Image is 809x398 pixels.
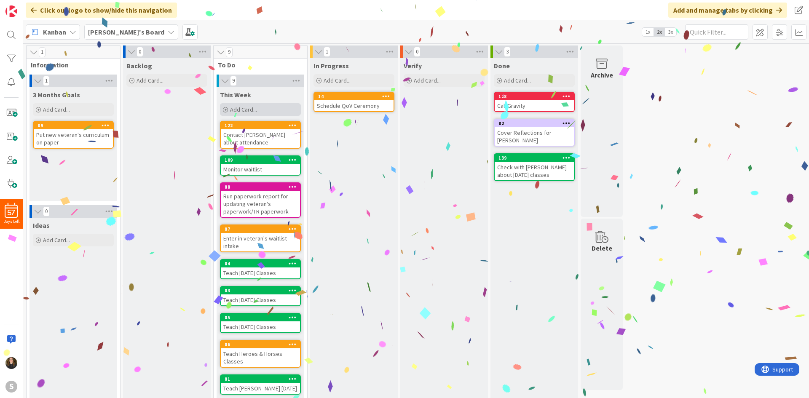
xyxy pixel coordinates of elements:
[504,47,511,57] span: 3
[642,28,654,36] span: 1x
[221,156,300,175] div: 109Monitor waitlist
[230,106,257,113] span: Add Card...
[495,154,574,162] div: 139
[221,122,300,148] div: 122Contact [PERSON_NAME] about attendance
[221,341,300,367] div: 86Teach Heroes & Horses Classes
[221,156,300,164] div: 109
[404,61,422,70] span: Verify
[665,28,676,36] span: 3x
[225,376,300,382] div: 81
[221,267,300,278] div: Teach [DATE] Classes
[225,184,300,190] div: 88
[495,93,574,100] div: 128
[5,357,17,369] img: KP
[33,221,50,230] span: Ideas
[43,206,50,216] span: 0
[668,3,787,18] div: Add and manage tabs by clicking
[495,154,574,180] div: 139Check with [PERSON_NAME] about [DATE] classes
[221,225,300,251] div: 87Enter in veteran's waitlist intake
[34,122,113,129] div: 89
[498,93,574,99] div: 128
[34,129,113,148] div: Put new veteran's curriculum on paper
[218,61,297,69] span: To Do
[225,288,300,294] div: 83
[221,122,300,129] div: 122
[504,77,531,84] span: Add Card...
[494,61,510,70] span: Done
[230,76,237,86] span: 9
[5,381,17,393] div: S
[498,155,574,161] div: 139
[137,77,163,84] span: Add Card...
[225,226,300,232] div: 87
[221,287,300,305] div: 83Teach [DATE] Classes
[221,314,300,332] div: 85Teach [DATE] Classes
[225,315,300,321] div: 85
[137,47,143,57] span: 0
[591,70,613,80] div: Archive
[495,93,574,111] div: 128Call Gravity
[43,76,50,86] span: 1
[126,61,152,70] span: Backlog
[221,348,300,367] div: Teach Heroes & Horses Classes
[39,47,46,57] span: 1
[221,260,300,267] div: 84
[18,1,38,11] span: Support
[495,127,574,146] div: Cover Reflections for [PERSON_NAME]
[592,243,612,253] div: Delete
[314,100,394,111] div: Schedule QoV Ceremony
[318,93,394,99] div: 14
[5,5,17,17] img: Visit kanbanzone.com
[43,27,66,37] span: Kanban
[314,93,394,111] div: 14Schedule QoV Ceremony
[31,61,110,69] span: Information
[221,233,300,251] div: Enter in veteran's waitlist intake
[221,314,300,321] div: 85
[221,287,300,294] div: 83
[221,183,300,217] div: 88Run paperwork report for updating veteran's paperwork/TR paperwork
[43,236,70,244] span: Add Card...
[654,28,665,36] span: 2x
[685,24,748,40] input: Quick Filter...
[221,225,300,233] div: 87
[324,47,330,57] span: 1
[33,91,80,99] span: 3 Months Goals
[221,183,300,191] div: 88
[221,321,300,332] div: Teach [DATE] Classes
[225,342,300,347] div: 86
[221,375,300,383] div: 81
[498,120,574,126] div: 82
[88,28,164,36] b: [PERSON_NAME]'s Board
[414,47,421,57] span: 0
[34,122,113,148] div: 89Put new veteran's curriculum on paper
[26,3,177,18] div: Click our logo to show/hide this navigation
[495,162,574,180] div: Check with [PERSON_NAME] about [DATE] classes
[495,120,574,127] div: 82
[38,123,113,128] div: 89
[221,341,300,348] div: 86
[313,61,349,70] span: In Progress
[226,47,233,57] span: 9
[314,93,394,100] div: 14
[220,91,251,99] span: This Week
[221,164,300,175] div: Monitor waitlist
[221,294,300,305] div: Teach [DATE] Classes
[495,100,574,111] div: Call Gravity
[221,260,300,278] div: 84Teach [DATE] Classes
[221,383,300,394] div: Teach [PERSON_NAME] [DATE]
[43,106,70,113] span: Add Card...
[414,77,441,84] span: Add Card...
[495,120,574,146] div: 82Cover Reflections for [PERSON_NAME]
[225,157,300,163] div: 109
[221,375,300,394] div: 81Teach [PERSON_NAME] [DATE]
[225,123,300,128] div: 122
[324,77,351,84] span: Add Card...
[221,191,300,217] div: Run paperwork report for updating veteran's paperwork/TR paperwork
[221,129,300,148] div: Contact [PERSON_NAME] about attendance
[8,210,15,216] span: 57
[225,261,300,267] div: 84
